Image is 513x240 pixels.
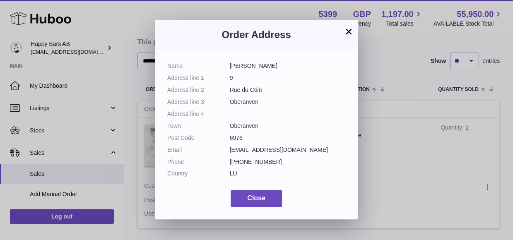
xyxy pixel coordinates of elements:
dt: Email [167,146,230,154]
dd: [PHONE_NUMBER] [230,158,346,166]
dd: Oberanven [230,122,346,130]
button: × [344,26,354,36]
dt: Address line 3 [167,98,230,106]
dd: [PERSON_NAME] [230,62,346,70]
button: Close [231,190,282,207]
dt: Country [167,170,230,178]
h3: Order Address [167,28,345,41]
dd: 6976 [230,134,346,142]
dd: [EMAIL_ADDRESS][DOMAIN_NAME] [230,146,346,154]
dd: Rue du Coin [230,86,346,94]
dd: LU [230,170,346,178]
dt: Town [167,122,230,130]
dt: Address line 2 [167,86,230,94]
dt: Address line 1 [167,74,230,82]
span: Close [247,194,265,202]
dd: Oberanven [230,98,346,106]
dt: Name [167,62,230,70]
dt: Phone [167,158,230,166]
dt: Post Code [167,134,230,142]
dd: 9 [230,74,346,82]
dt: Address line 4 [167,110,230,118]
